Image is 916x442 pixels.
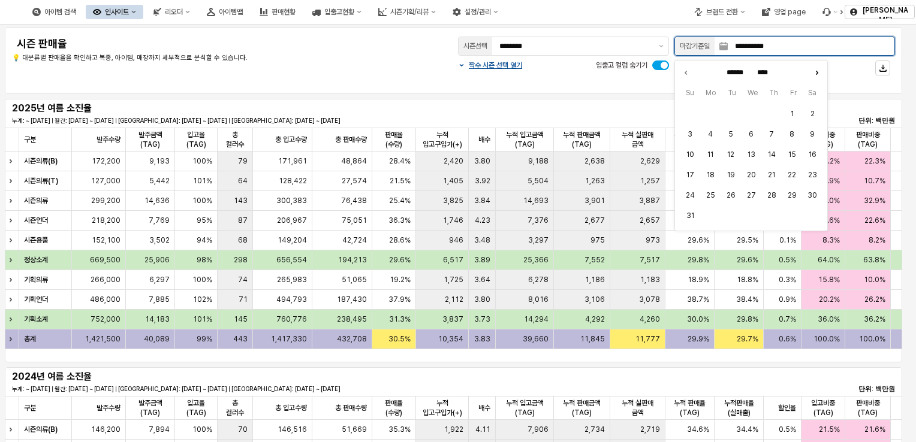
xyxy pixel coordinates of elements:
[233,334,248,344] span: 443
[276,314,307,324] span: 760,776
[337,295,367,304] span: 187,430
[275,403,307,413] span: 총 입고수량
[779,334,796,344] span: 0.6%
[474,314,490,324] span: 3.73
[701,146,719,164] button: 2025-08-11
[85,334,120,344] span: 1,421,500
[24,403,36,413] span: 구분
[444,275,463,284] span: 1,725
[144,196,170,205] span: 14,636
[742,186,760,204] button: 2025-08-27
[706,8,738,16] div: 브랜드 전환
[5,329,20,349] div: Expand row
[276,196,307,205] span: 300,383
[12,53,380,63] p: 💡 대분류별 판매율을 확인하고 복종, 아이템, 매장까지 세부적으로 분석할 수 있습니다.
[475,425,490,434] span: 4.11
[458,60,522,70] button: 짝수 시즌 선택 열기
[635,334,660,344] span: 11,777
[639,295,660,304] span: 3,078
[688,334,709,344] span: 29.9%
[24,177,58,185] strong: 시즌의류(T)
[859,334,885,344] span: 100.0%
[639,196,660,205] span: 3,887
[596,61,647,69] span: 입출고 컬럼 숨기기
[700,87,721,99] span: Mo
[585,176,605,186] span: 1,263
[784,87,802,99] span: Fr
[238,425,248,434] span: 70
[818,255,840,265] span: 64.0%
[687,314,709,324] span: 30.0%
[449,235,463,245] span: 946
[324,8,354,16] div: 입출고현황
[5,250,20,270] div: Expand row
[149,275,170,284] span: 6,297
[444,425,463,434] span: 1,922
[764,87,784,99] span: Th
[390,8,429,16] div: 시즌기획/리뷰
[584,156,605,166] span: 2,638
[388,334,411,344] span: 30.5%
[680,87,700,99] span: Su
[222,130,248,149] span: 총 컬러수
[523,196,549,205] span: 14,693
[377,398,411,417] span: 판매율(수량)
[146,5,197,19] div: 리오더
[640,156,660,166] span: 2,629
[680,66,692,78] button: Previous month
[24,157,58,165] strong: 시즌의류(B)
[687,5,752,19] button: 브랜드 전환
[670,398,709,417] span: 누적 판매율(TAG)
[390,275,411,284] span: 19.2%
[864,314,885,324] span: 36.2%
[681,146,699,164] button: 2025-08-10
[24,216,48,225] strong: 시즌언더
[861,5,909,25] p: [PERSON_NAME]
[421,130,464,149] span: 누적 입고구입가(+)
[722,186,740,204] button: 2025-08-26
[463,40,487,52] div: 시즌선택
[737,314,758,324] span: 29.8%
[585,314,605,324] span: 4,292
[803,87,822,99] span: Sa
[845,5,915,19] button: [PERSON_NAME]
[389,156,411,166] span: 28.4%
[389,314,411,324] span: 31.3%
[238,216,248,225] span: 87
[91,196,120,205] span: 299,200
[271,334,307,344] span: 1,417,330
[5,191,20,210] div: Expand row
[445,295,463,304] span: 2,112
[200,5,250,19] button: 아이템맵
[371,5,443,19] button: 시즌기획/리뷰
[238,275,248,284] span: 74
[145,314,170,324] span: 14,183
[276,295,307,304] span: 494,793
[24,256,48,264] strong: 정상소계
[528,156,549,166] span: 9,188
[337,314,367,324] span: 238,495
[742,146,760,164] button: 2025-08-13
[12,385,601,393] p: 누계: ~ [DATE] | 월간: [DATE] ~ [DATE] | [GEOGRAPHIC_DATA]: [DATE] ~ [DATE] | [GEOGRAPHIC_DATA]: [DAT...
[25,5,83,19] div: 아이템 검색
[342,275,367,284] span: 51,065
[722,166,740,184] button: 2025-08-19
[275,135,307,144] span: 총 입고수량
[615,398,660,417] span: 누적 실판매 금액
[615,130,660,149] span: 누적 실판매 금액
[688,235,709,245] span: 29.6%
[737,235,758,245] span: 29.5%
[701,125,719,143] button: 2025-08-04
[24,315,48,323] strong: 기획소계
[445,5,505,19] div: 설정/관리
[238,156,248,166] span: 79
[640,176,660,186] span: 1,257
[193,176,212,186] span: 101%
[443,176,463,186] span: 1,405
[528,295,549,304] span: 8,016
[640,425,660,434] span: 2,719
[584,255,605,265] span: 7,552
[783,105,801,123] button: 2025-08-01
